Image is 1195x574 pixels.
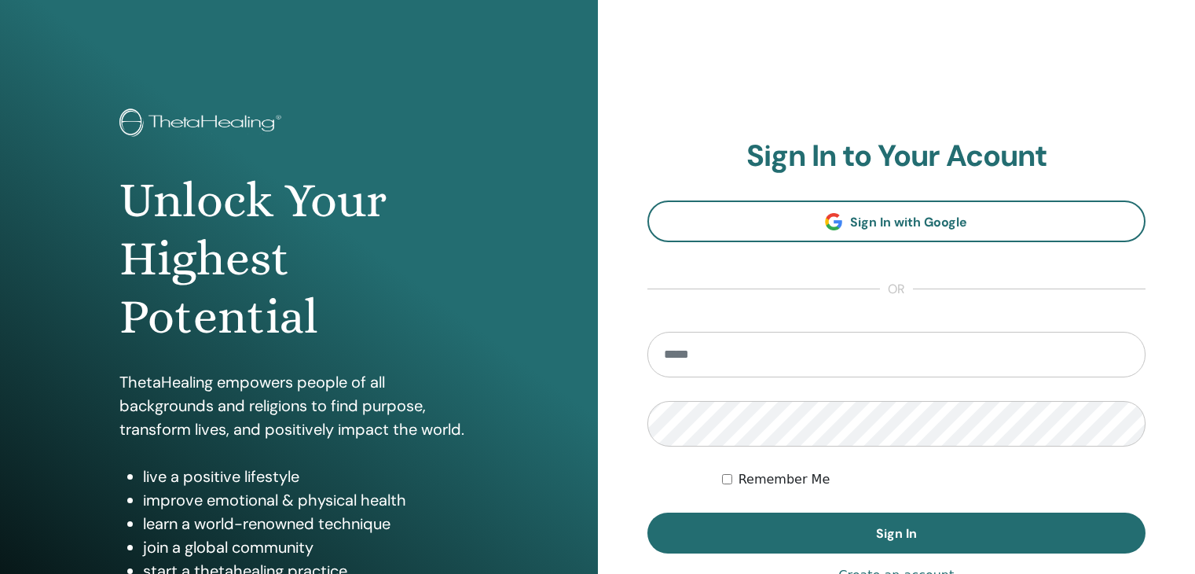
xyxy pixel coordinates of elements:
[119,171,478,347] h1: Unlock Your Highest Potential
[739,470,830,489] label: Remember Me
[876,525,917,542] span: Sign In
[143,512,478,535] li: learn a world-renowned technique
[722,470,1146,489] div: Keep me authenticated indefinitely or until I manually logout
[143,535,478,559] li: join a global community
[647,513,1146,554] button: Sign In
[143,488,478,512] li: improve emotional & physical health
[143,465,478,488] li: live a positive lifestyle
[850,214,967,230] span: Sign In with Google
[647,201,1146,242] a: Sign In with Google
[119,370,478,441] p: ThetaHealing empowers people of all backgrounds and religions to find purpose, transform lives, a...
[647,138,1146,175] h2: Sign In to Your Acount
[880,280,913,299] span: or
